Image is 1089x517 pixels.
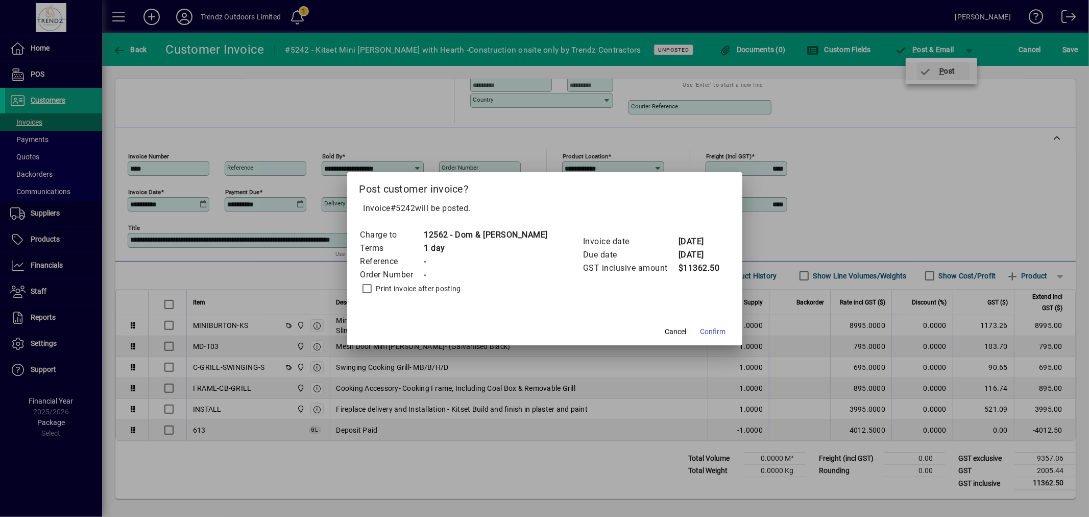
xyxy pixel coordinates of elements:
[347,172,742,202] h2: Post customer invoice?
[424,242,548,255] td: 1 day
[665,326,687,337] span: Cancel
[696,323,730,341] button: Confirm
[424,228,548,242] td: 12562 - Dom & [PERSON_NAME]
[360,255,424,268] td: Reference
[424,268,548,281] td: -
[678,248,720,262] td: [DATE]
[583,262,678,275] td: GST inclusive amount
[424,255,548,268] td: -
[583,235,678,248] td: Invoice date
[700,326,726,337] span: Confirm
[678,262,720,275] td: $11362.50
[678,235,720,248] td: [DATE]
[660,323,692,341] button: Cancel
[374,284,461,294] label: Print invoice after posting
[360,268,424,281] td: Order Number
[360,228,424,242] td: Charge to
[583,248,678,262] td: Due date
[360,242,424,255] td: Terms
[391,203,416,213] span: #5242
[359,202,730,215] p: Invoice will be posted .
